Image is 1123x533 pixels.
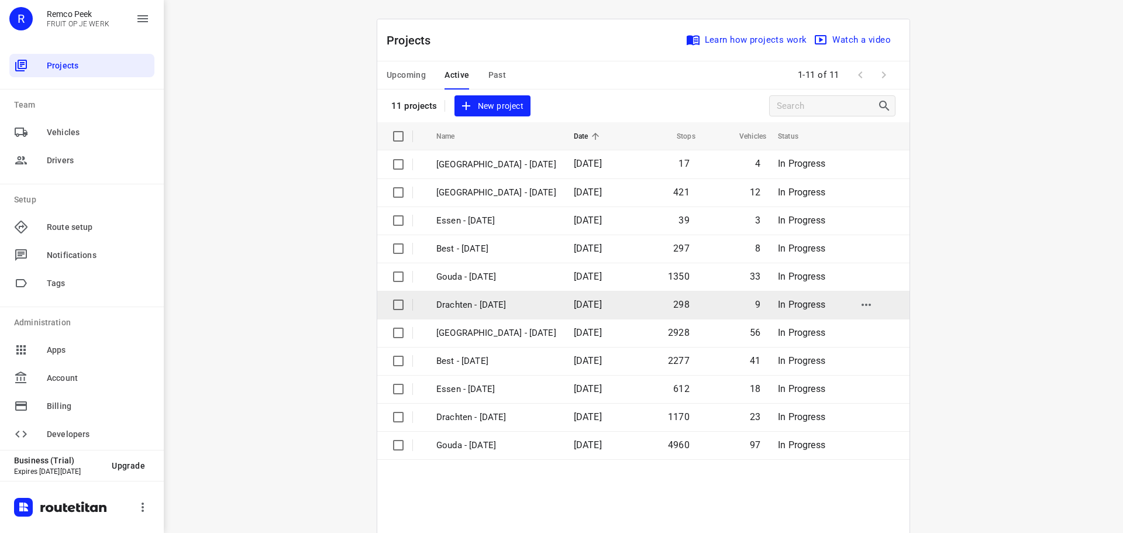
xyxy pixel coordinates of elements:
[387,68,426,82] span: Upcoming
[724,129,766,143] span: Vehicles
[488,68,507,82] span: Past
[436,242,556,256] p: Best - [DATE]
[755,158,760,169] span: 4
[673,243,690,254] span: 297
[574,187,602,198] span: [DATE]
[574,271,602,282] span: [DATE]
[391,101,438,111] p: 11 projects
[436,129,470,143] span: Name
[436,355,556,368] p: Best - Monday
[9,121,154,144] div: Vehicles
[750,355,760,366] span: 41
[445,68,469,82] span: Active
[436,326,556,340] p: Zwolle - Monday
[47,60,150,72] span: Projects
[574,383,602,394] span: [DATE]
[778,187,825,198] span: In Progress
[47,221,150,233] span: Route setup
[454,95,531,117] button: New project
[750,411,760,422] span: 23
[9,271,154,295] div: Tags
[668,271,690,282] span: 1350
[678,158,689,169] span: 17
[436,186,556,200] p: [GEOGRAPHIC_DATA] - [DATE]
[777,97,877,115] input: Search projects
[14,99,154,111] p: Team
[750,271,760,282] span: 33
[778,355,825,366] span: In Progress
[47,249,150,262] span: Notifications
[47,154,150,167] span: Drivers
[755,215,760,226] span: 3
[778,158,825,169] span: In Progress
[9,215,154,239] div: Route setup
[9,366,154,390] div: Account
[14,456,102,465] p: Business (Trial)
[668,439,690,451] span: 4960
[9,54,154,77] div: Projects
[574,299,602,310] span: [DATE]
[574,158,602,169] span: [DATE]
[9,149,154,172] div: Drivers
[750,383,760,394] span: 18
[673,299,690,310] span: 298
[678,215,689,226] span: 39
[668,355,690,366] span: 2277
[9,422,154,446] div: Developers
[14,194,154,206] p: Setup
[436,270,556,284] p: Gouda - [DATE]
[9,394,154,418] div: Billing
[778,215,825,226] span: In Progress
[436,411,556,424] p: Drachten - Monday
[778,327,825,338] span: In Progress
[574,439,602,451] span: [DATE]
[47,428,150,441] span: Developers
[668,411,690,422] span: 1170
[14,317,154,329] p: Administration
[47,20,109,28] p: FRUIT OP JE WERK
[47,400,150,412] span: Billing
[47,344,150,356] span: Apps
[668,327,690,338] span: 2928
[778,299,825,310] span: In Progress
[849,63,872,87] span: Previous Page
[436,439,556,452] p: Gouda - Monday
[574,215,602,226] span: [DATE]
[755,243,760,254] span: 8
[436,383,556,396] p: Essen - Monday
[574,129,604,143] span: Date
[778,383,825,394] span: In Progress
[14,467,102,476] p: Expires [DATE][DATE]
[9,338,154,362] div: Apps
[112,461,145,470] span: Upgrade
[102,455,154,476] button: Upgrade
[755,299,760,310] span: 9
[574,411,602,422] span: [DATE]
[9,7,33,30] div: R
[778,411,825,422] span: In Progress
[877,99,895,113] div: Search
[750,439,760,451] span: 97
[778,243,825,254] span: In Progress
[436,214,556,228] p: Essen - [DATE]
[750,187,760,198] span: 12
[662,129,695,143] span: Stops
[436,298,556,312] p: Drachten - [DATE]
[793,63,844,88] span: 1-11 of 11
[778,439,825,451] span: In Progress
[47,9,109,19] p: Remco Peek
[436,158,556,171] p: [GEOGRAPHIC_DATA] - [DATE]
[387,32,440,49] p: Projects
[574,243,602,254] span: [DATE]
[9,243,154,267] div: Notifications
[778,129,814,143] span: Status
[778,271,825,282] span: In Progress
[872,63,895,87] span: Next Page
[47,372,150,384] span: Account
[673,187,690,198] span: 421
[47,126,150,139] span: Vehicles
[461,99,523,114] span: New project
[750,327,760,338] span: 56
[574,327,602,338] span: [DATE]
[673,383,690,394] span: 612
